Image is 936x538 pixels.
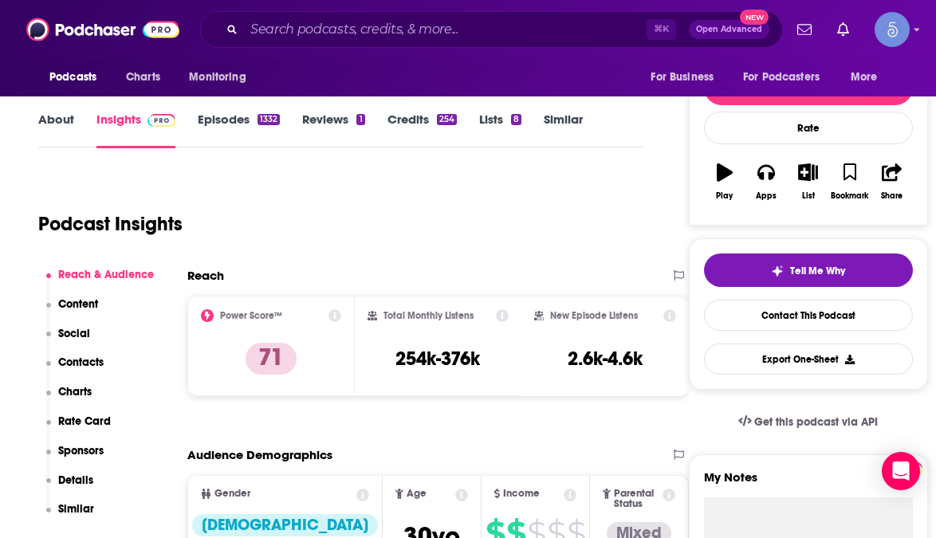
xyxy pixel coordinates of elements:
img: Podchaser Pro [147,114,175,127]
button: Social [46,327,91,356]
a: Get this podcast via API [726,403,891,442]
button: Rate Card [46,414,112,444]
button: Export One-Sheet [704,344,913,375]
p: Details [58,473,93,487]
p: Sponsors [58,444,104,457]
p: Content [58,297,98,311]
button: tell me why sparkleTell Me Why [704,253,913,287]
a: Credits254 [387,112,457,148]
p: Social [58,327,90,340]
h2: Power Score™ [220,310,282,321]
span: ⌘ K [647,19,676,40]
div: 254 [437,114,457,125]
p: Reach & Audience [58,268,154,281]
span: Tell Me Why [790,265,845,277]
div: Rate [704,112,913,144]
img: tell me why sparkle [771,265,784,277]
span: Logged in as Spiral5-G1 [875,12,910,47]
a: Show notifications dropdown [791,16,818,43]
span: For Business [651,66,714,88]
p: Similar [58,502,94,516]
button: Share [871,153,912,210]
button: Charts [46,385,92,414]
p: Rate Card [58,414,111,428]
span: For Podcasters [743,66,820,88]
h3: 254k-376k [395,347,480,371]
a: Similar [544,112,583,148]
button: List [787,153,828,210]
a: Show notifications dropdown [831,16,855,43]
div: 1 [356,114,364,125]
p: Contacts [58,355,104,369]
a: About [38,112,74,148]
button: open menu [733,62,843,92]
button: Sponsors [46,444,104,473]
div: 8 [511,114,521,125]
div: Search podcasts, credits, & more... [200,11,783,48]
p: Charts [58,385,92,399]
input: Search podcasts, credits, & more... [244,17,647,42]
span: New [740,10,769,25]
button: open menu [38,62,117,92]
img: Podchaser - Follow, Share and Rate Podcasts [26,14,179,45]
h2: Reach [187,268,224,283]
button: Similar [46,502,95,532]
span: Charts [126,66,160,88]
h1: Podcast Insights [38,212,183,236]
label: My Notes [704,469,913,497]
a: Contact This Podcast [704,300,913,331]
div: Open Intercom Messenger [882,452,920,490]
div: 1332 [258,114,280,125]
h2: Audience Demographics [187,447,332,462]
button: open menu [639,62,733,92]
span: Monitoring [189,66,246,88]
button: Open AdvancedNew [689,20,769,39]
button: Details [46,473,94,503]
img: User Profile [875,12,910,47]
a: Charts [116,62,170,92]
span: Get this podcast via API [754,415,878,429]
button: Bookmark [829,153,871,210]
button: Apps [745,153,787,210]
a: Episodes1332 [198,112,280,148]
button: Content [46,297,99,327]
div: [DEMOGRAPHIC_DATA] [192,514,378,536]
span: Age [407,489,427,499]
span: Parental Status [614,489,660,509]
span: Income [503,489,540,499]
div: Play [716,191,733,201]
h2: Total Monthly Listens [383,310,474,321]
button: Show profile menu [875,12,910,47]
button: Play [704,153,745,210]
span: Podcasts [49,66,96,88]
button: open menu [178,62,266,92]
a: Reviews1 [302,112,364,148]
a: Lists8 [479,112,521,148]
h2: New Episode Listens [550,310,638,321]
h3: 2.6k-4.6k [568,347,643,371]
span: Open Advanced [696,26,762,33]
div: Share [881,191,903,201]
div: Bookmark [831,191,868,201]
div: List [802,191,815,201]
a: InsightsPodchaser Pro [96,112,175,148]
button: open menu [840,62,898,92]
button: Reach & Audience [46,268,155,297]
div: Apps [756,191,777,201]
span: More [851,66,878,88]
span: Gender [214,489,250,499]
p: 71 [246,343,297,375]
button: Contacts [46,355,104,385]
